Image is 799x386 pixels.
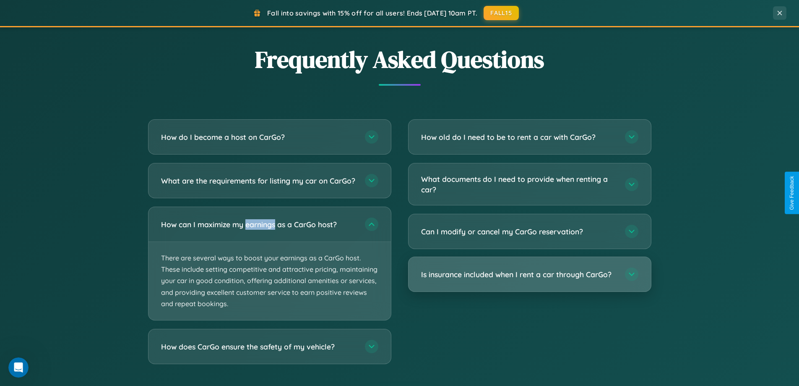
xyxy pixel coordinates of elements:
h2: Frequently Asked Questions [148,43,651,76]
span: Fall into savings with 15% off for all users! Ends [DATE] 10am PT. [267,9,477,17]
h3: How does CarGo ensure the safety of my vehicle? [161,341,357,352]
button: FALL15 [484,6,519,20]
h3: Is insurance included when I rent a car through CarGo? [421,269,617,280]
h3: What documents do I need to provide when renting a car? [421,174,617,194]
iframe: Intercom live chat [8,357,29,378]
h3: How do I become a host on CarGo? [161,132,357,142]
p: There are several ways to boost your earnings as a CarGo host. These include setting competitive ... [148,242,391,320]
h3: Can I modify or cancel my CarGo reservation? [421,226,617,237]
h3: How can I maximize my earnings as a CarGo host? [161,219,357,230]
div: Give Feedback [789,176,795,210]
h3: How old do I need to be to rent a car with CarGo? [421,132,617,142]
h3: What are the requirements for listing my car on CarGo? [161,176,357,186]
